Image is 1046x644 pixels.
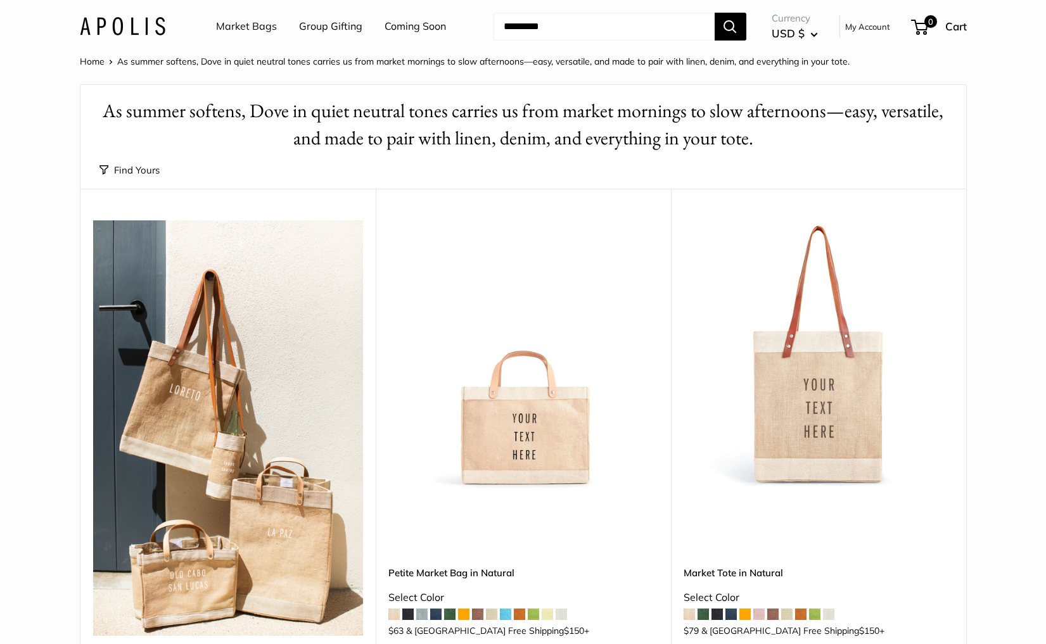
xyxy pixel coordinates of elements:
a: Petite Market Bag in Naturaldescription_Effortless style that elevates every moment [388,220,658,490]
a: My Account [845,19,890,34]
a: Market Bags [216,17,277,36]
button: Search [715,13,746,41]
a: Petite Market Bag in Natural [388,565,658,580]
img: Apolis [80,17,165,35]
span: & [GEOGRAPHIC_DATA] Free Shipping + [406,626,589,635]
span: USD $ [772,27,805,40]
span: As summer softens, Dove in quiet neutral tones carries us from market mornings to slow afternoons... [117,56,850,67]
button: Find Yours [99,161,160,179]
iframe: Sign Up via Text for Offers [10,596,136,634]
img: Petite Market Bag in Natural [388,220,658,490]
span: $150 [859,625,879,636]
button: USD $ [772,23,818,44]
a: Market Tote in Natural [684,565,954,580]
a: Coming Soon [385,17,446,36]
a: 0 Cart [912,16,967,37]
div: Select Color [684,588,954,607]
div: Select Color [388,588,658,607]
span: $63 [388,625,404,636]
a: description_Make it yours with custom printed text.description_The Original Market bag in its 4 n... [684,220,954,490]
img: Our summer collection was captured in Todos Santos, where time slows down and color pops. [93,220,363,636]
span: Currency [772,9,818,27]
a: Group Gifting [299,17,362,36]
a: Home [80,56,105,67]
span: Cart [945,20,967,33]
img: description_Make it yours with custom printed text. [684,220,954,490]
nav: Breadcrumb [80,53,850,70]
span: $150 [564,625,584,636]
span: $79 [684,625,699,636]
input: Search... [494,13,715,41]
span: & [GEOGRAPHIC_DATA] Free Shipping + [701,626,884,635]
span: 0 [924,15,936,28]
h1: As summer softens, Dove in quiet neutral tones carries us from market mornings to slow afternoons... [99,98,947,152]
